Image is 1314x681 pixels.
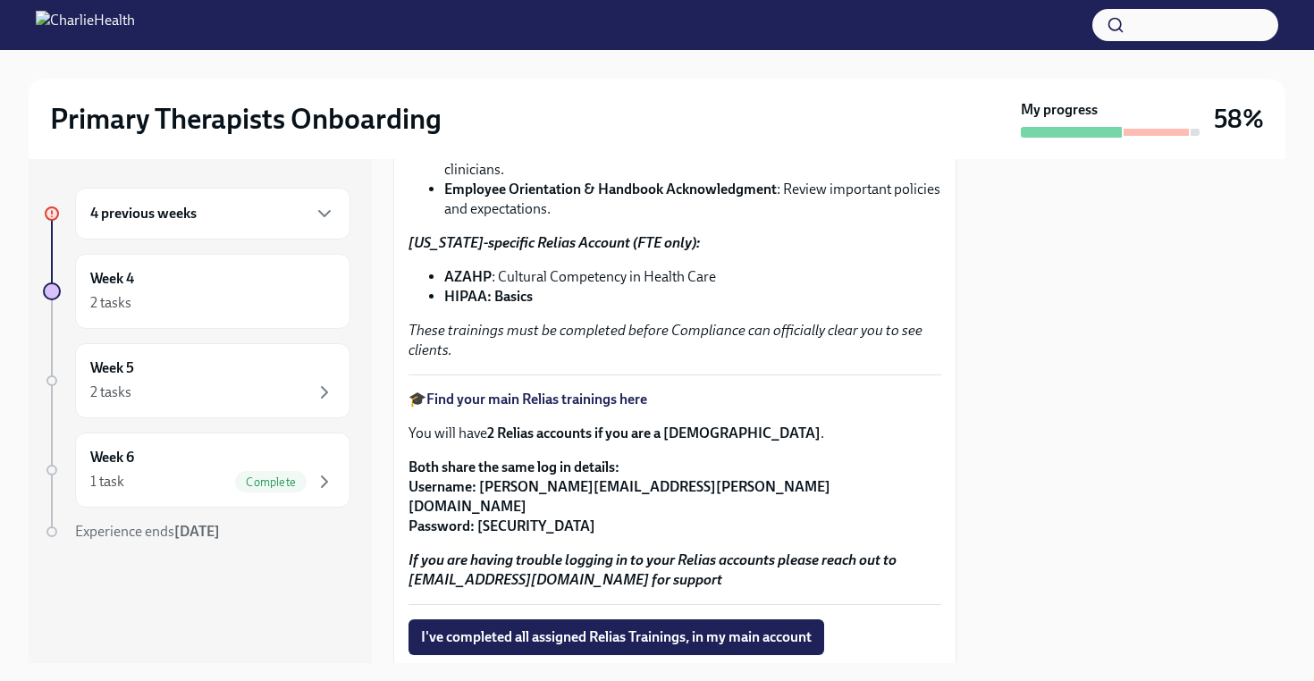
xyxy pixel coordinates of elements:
[444,268,492,285] strong: AZAHP
[409,424,941,443] p: You will have .
[444,140,941,180] li: : Understand the ethical standards and expectations for clinicians.
[409,551,897,588] strong: If you are having trouble logging in to your Relias accounts please reach out to [EMAIL_ADDRESS][...
[43,343,350,418] a: Week 52 tasks
[409,322,922,358] em: These trainings must be completed before Compliance can officially clear you to see clients.
[90,269,134,289] h6: Week 4
[235,475,307,489] span: Complete
[174,523,220,540] strong: [DATE]
[75,523,220,540] span: Experience ends
[90,358,134,378] h6: Week 5
[1021,100,1098,120] strong: My progress
[36,11,135,39] img: CharlieHealth
[409,458,830,534] strong: Both share the same log in details: Username: [PERSON_NAME][EMAIL_ADDRESS][PERSON_NAME][DOMAIN_NA...
[487,425,821,441] strong: 2 Relias accounts if you are a [DEMOGRAPHIC_DATA]
[409,619,824,655] button: I've completed all assigned Relias Trainings, in my main account
[409,234,700,251] strong: [US_STATE]-specific Relias Account (FTE only):
[75,188,350,240] div: 4 previous weeks
[43,433,350,508] a: Week 61 taskComplete
[43,254,350,329] a: Week 42 tasks
[90,293,131,313] div: 2 tasks
[1214,103,1264,135] h3: 58%
[90,448,134,467] h6: Week 6
[50,101,442,137] h2: Primary Therapists Onboarding
[444,181,777,198] strong: Employee Orientation & Handbook Acknowledgment
[90,204,197,223] h6: 4 previous weeks
[90,472,124,492] div: 1 task
[409,390,941,409] p: 🎓
[421,628,812,646] span: I've completed all assigned Relias Trainings, in my main account
[426,391,647,408] a: Find your main Relias trainings here
[444,267,941,287] li: : Cultural Competency in Health Care
[90,383,131,402] div: 2 tasks
[444,288,533,305] strong: HIPAA: Basics
[444,180,941,219] li: : Review important policies and expectations.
